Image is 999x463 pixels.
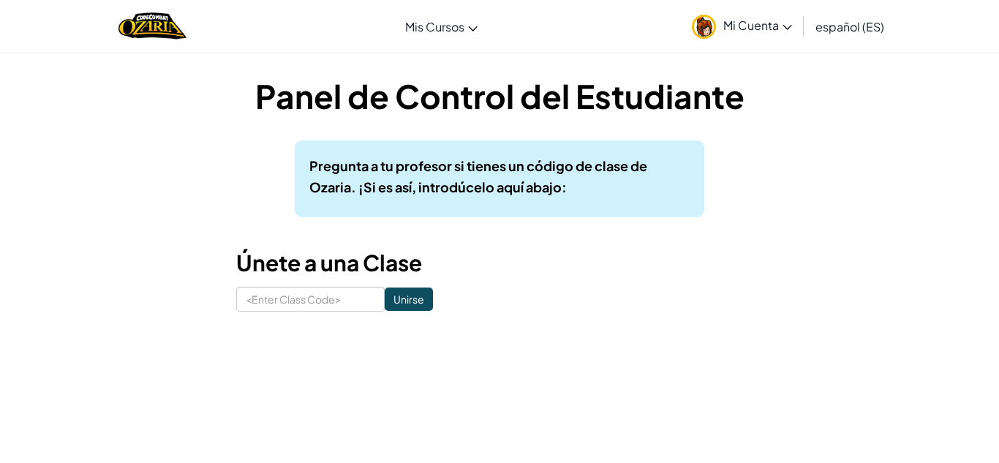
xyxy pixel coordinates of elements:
input: <Enter Class Code> [236,287,385,312]
span: Mi Cuenta [723,18,792,33]
span: Mis Cursos [405,19,464,34]
input: Unirse [385,287,433,311]
b: Pregunta a tu profesor si tienes un código de clase de Ozaria. ¡Si es así, introdúcelo aquí abajo: [309,157,647,195]
span: español (ES) [815,19,884,34]
a: Mis Cursos [398,7,485,46]
a: Mi Cuenta [685,3,799,49]
a: español (ES) [808,7,891,46]
img: Home [118,11,186,41]
h1: Panel de Control del Estudiante [236,73,763,118]
h3: Únete a una Clase [236,246,763,279]
a: Ozaria by CodeCombat logo [118,11,186,41]
img: avatar [692,15,716,39]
